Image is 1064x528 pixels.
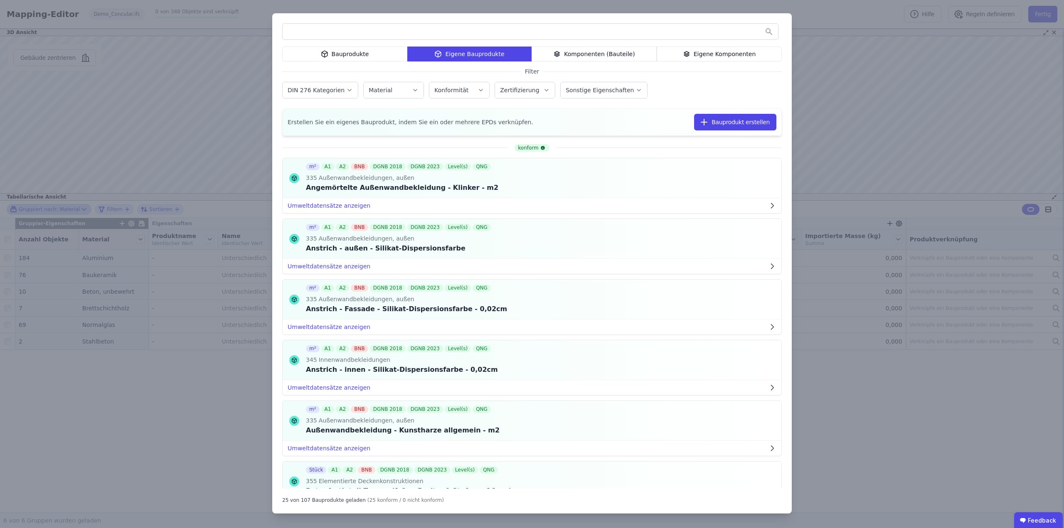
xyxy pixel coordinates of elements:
span: 335 [306,295,317,303]
div: Level(s) [445,163,471,170]
button: Umweltdatensätze anzeigen [283,259,781,274]
div: BNB [351,224,368,231]
div: Level(s) [445,406,471,413]
label: DIN 276 Kategorien [288,87,346,93]
div: Level(s) [445,224,471,231]
div: QNG [473,345,491,352]
span: Außenwandbekleidungen, außen [317,416,414,425]
label: Sonstige Eigenschaften [566,87,635,93]
div: m² [306,163,320,170]
div: BNB [351,285,368,292]
div: m² [306,345,320,352]
div: Stück [306,467,326,474]
span: Außenwandbekleidungen, außen [317,234,414,243]
div: Level(s) [452,467,478,474]
div: DGNB 2023 [414,467,450,474]
span: 335 [306,174,317,182]
span: Außenwandbekleidungen, außen [317,295,414,303]
div: QNG [473,406,491,413]
div: A2 [336,224,349,231]
div: DGNB 2023 [407,224,443,231]
div: QNG [473,285,491,292]
div: m² [306,224,320,231]
span: Außenwandbekleidungen, außen [317,174,414,182]
div: A2 [336,285,349,292]
label: Material [369,87,394,93]
span: 335 [306,234,317,243]
div: A1 [321,345,335,352]
div: BNB [351,406,368,413]
div: DGNB 2018 [377,467,413,474]
div: Angemörtelte Außenwandbekleidung - Klinker - m2 [306,183,498,193]
span: Elementierte Deckenkonstruktionen [317,477,424,485]
div: DGNB 2018 [370,163,406,170]
div: Anstrich - innen - Silikat-Dispersionsfarbe - 0,02cm [306,365,498,375]
div: DGNB 2018 [370,224,406,231]
div: A1 [321,406,335,413]
div: Anstrich - Fassade - Silikat-Dispersionsfarbe - 0,02cm [306,304,507,314]
div: A2 [336,345,349,352]
div: BNB [358,467,375,474]
button: Umweltdatensätze anzeigen [283,380,781,395]
div: DGNB 2018 [370,285,406,292]
button: Umweltdatensätze anzeigen [283,198,781,213]
div: A1 [321,224,335,231]
div: Level(s) [445,285,471,292]
div: DGNB 2023 [407,345,443,352]
div: A2 [343,467,356,474]
span: Filter [520,67,544,76]
button: Material [364,82,424,98]
button: Umweltdatensätze anzeigen [283,441,781,456]
label: Zertifizierung [500,87,541,93]
label: Konformität [434,87,470,93]
div: Bauprodukte [282,47,407,61]
div: DGNB 2018 [370,345,406,352]
div: Eigene Komponenten [657,47,782,61]
span: Innenwandbekleidungen [317,356,390,364]
button: Zertifizierung [495,82,555,98]
div: 25 von 107 Bauprodukte geladen [282,494,366,503]
span: 355 [306,477,317,485]
div: DGNB 2023 [407,285,443,292]
div: DGNB 2018 [370,406,406,413]
div: QNG [480,467,498,474]
span: 335 [306,416,317,425]
button: Bauprodukt erstellen [694,114,776,130]
span: 345 [306,356,317,364]
div: m² [306,285,320,292]
div: Betonfertigteil Treppe (1,1 m Breite, 9 Stufen a 16 cm) [306,486,512,496]
div: konform [515,144,549,152]
div: A1 [321,163,335,170]
div: Komponenten (Bauteile) [532,47,657,61]
div: Level(s) [445,345,471,352]
div: A1 [321,285,335,292]
div: A1 [328,467,341,474]
span: Erstellen Sie ein eigenes Bauprodukt, indem Sie ein oder mehrere EPDs verknüpfen. [288,118,533,126]
div: m² [306,406,320,413]
button: Sonstige Eigenschaften [561,82,647,98]
div: Eigene Bauprodukte [407,47,532,61]
div: BNB [351,345,368,352]
div: QNG [473,224,491,231]
div: Außenwandbekleidung - Kunstharze allgemein - m2 [306,425,500,435]
div: A2 [336,163,349,170]
div: Anstrich - außen - Silikat-Dispersionsfarbe [306,243,493,253]
button: Umweltdatensätze anzeigen [283,319,781,334]
div: QNG [473,163,491,170]
button: DIN 276 Kategorien [283,82,358,98]
div: DGNB 2023 [407,163,443,170]
button: Konformität [429,82,489,98]
div: A2 [336,406,349,413]
div: DGNB 2023 [407,406,443,413]
div: BNB [351,163,368,170]
div: (25 konform / 0 nicht konform) [367,494,444,503]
